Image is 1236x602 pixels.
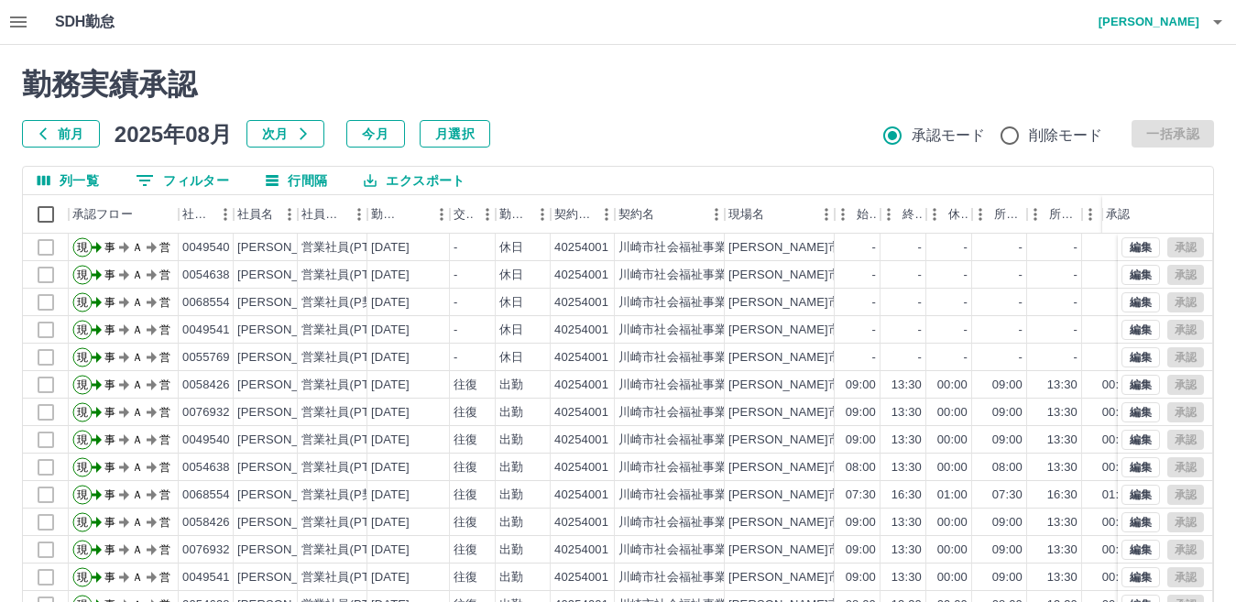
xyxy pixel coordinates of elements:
div: 始業 [857,195,877,234]
div: - [1074,322,1077,339]
div: 休日 [499,267,523,284]
div: 40254001 [554,542,608,559]
div: 13:30 [891,432,922,449]
text: 現 [77,543,88,556]
div: 川崎市社会福祉事業団 [618,514,739,531]
div: 09:00 [992,432,1023,449]
div: 00:00 [1102,432,1132,449]
button: 編集 [1121,540,1160,560]
button: 編集 [1121,320,1160,340]
div: 0068554 [182,487,230,504]
button: 編集 [1121,347,1160,367]
div: 社員番号 [179,195,234,234]
div: 川崎市社会福祉事業団 [618,377,739,394]
div: 休憩 [926,195,972,234]
div: 始業 [835,195,881,234]
button: メニュー [428,201,455,228]
div: 営業社員(PT契約) [301,377,398,394]
div: [PERSON_NAME]市ふじみ園 [728,294,889,312]
button: メニュー [345,201,373,228]
div: 営業社員(PT契約) [301,514,398,531]
button: 編集 [1121,512,1160,532]
div: 営業社員(PT契約) [301,432,398,449]
div: 40254001 [554,239,608,257]
text: 事 [104,433,115,446]
div: - [918,349,922,367]
div: [PERSON_NAME]市ふじみ園 [728,322,889,339]
div: 0049540 [182,432,230,449]
div: [PERSON_NAME]市ふじみ園 [728,459,889,476]
h5: 2025年08月 [115,120,232,148]
div: - [1019,239,1023,257]
button: メニュー [813,201,840,228]
text: Ａ [132,488,143,501]
div: [PERSON_NAME]市ふじみ園 [728,542,889,559]
div: [DATE] [371,459,410,476]
text: Ａ [132,406,143,419]
div: [PERSON_NAME]市ふじみ園 [728,432,889,449]
button: 列選択 [23,167,114,194]
div: 承認フロー [69,195,179,234]
div: 出勤 [499,542,523,559]
button: 編集 [1121,567,1160,587]
div: 0058426 [182,514,230,531]
div: - [872,239,876,257]
div: - [454,267,457,284]
div: - [1019,322,1023,339]
div: 往復 [454,569,477,586]
div: 16:30 [891,487,922,504]
div: 0076932 [182,404,230,421]
div: 00:00 [937,432,968,449]
div: 0049541 [182,322,230,339]
div: 川崎市社会福祉事業団 [618,404,739,421]
div: [DATE] [371,322,410,339]
div: 川崎市社会福祉事業団 [618,542,739,559]
div: 出勤 [499,404,523,421]
div: 01:00 [1102,487,1132,504]
div: - [918,322,922,339]
div: - [918,239,922,257]
div: [PERSON_NAME] [237,487,337,504]
text: 営 [159,296,170,309]
div: [PERSON_NAME] [237,294,337,312]
div: 往復 [454,487,477,504]
div: 川崎市社会福祉事業団 [618,459,739,476]
div: 0058426 [182,377,230,394]
div: 社員名 [234,195,298,234]
text: 営 [159,516,170,529]
div: [PERSON_NAME]市ふじみ園 [728,349,889,367]
div: 13:30 [891,404,922,421]
div: [DATE] [371,239,410,257]
div: 社員区分 [298,195,367,234]
div: 09:00 [992,514,1023,531]
text: 現 [77,461,88,474]
text: 事 [104,488,115,501]
text: 現 [77,268,88,281]
div: 40254001 [554,404,608,421]
div: - [1019,349,1023,367]
div: 00:00 [937,459,968,476]
div: 川崎市社会福祉事業団 [618,432,739,449]
div: 出勤 [499,487,523,504]
text: 営 [159,433,170,446]
div: 所定開始 [972,195,1027,234]
div: 0076932 [182,542,230,559]
text: Ａ [132,461,143,474]
div: [DATE] [371,377,410,394]
div: 0054638 [182,459,230,476]
div: 往復 [454,404,477,421]
div: 00:00 [1102,377,1132,394]
text: 事 [104,378,115,391]
text: 営 [159,406,170,419]
div: - [454,294,457,312]
div: 13:30 [1047,432,1077,449]
div: 現場名 [725,195,835,234]
div: 09:00 [846,377,876,394]
div: 40254001 [554,322,608,339]
div: 出勤 [499,569,523,586]
div: - [964,239,968,257]
button: 編集 [1121,457,1160,477]
text: Ａ [132,378,143,391]
text: 営 [159,461,170,474]
button: 編集 [1121,237,1160,257]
